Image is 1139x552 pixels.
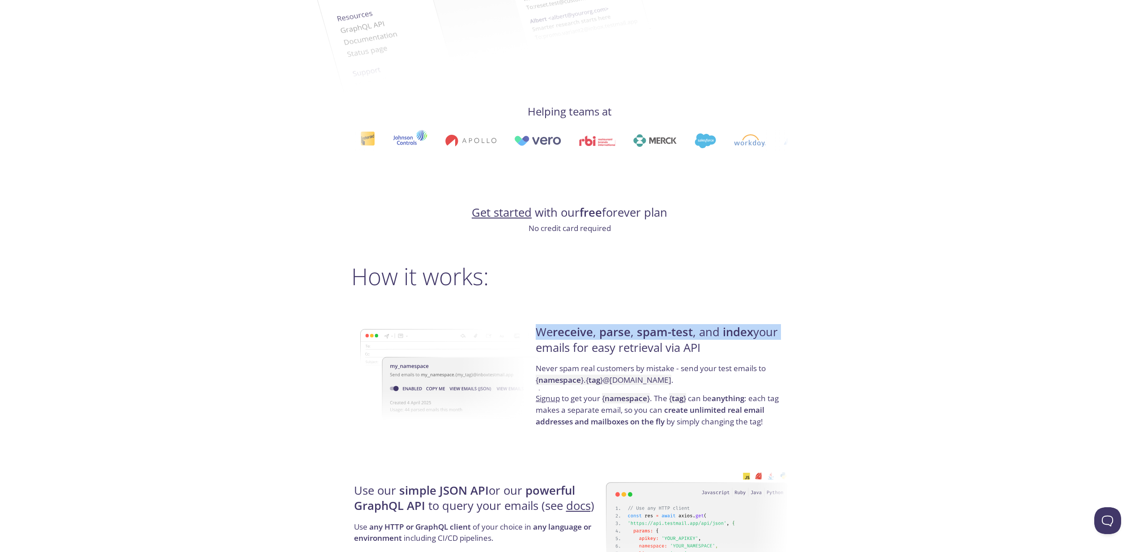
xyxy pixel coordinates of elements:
strong: tag [589,375,600,385]
img: namespace-image [360,304,542,445]
img: salesforce [695,133,716,148]
strong: anything [712,393,744,403]
strong: any HTTP or GraphQL client [369,522,471,532]
p: to get your . The can be : each tag makes a separate email, so you can by simply changing the tag! [536,393,785,427]
strong: powerful GraphQL API [354,483,575,513]
a: Get started [472,205,532,220]
h4: with our forever plan [351,205,788,220]
strong: create unlimited real email addresses and mailboxes on the fly [536,405,764,427]
strong: namespace [538,375,581,385]
strong: parse [599,324,631,340]
a: docs [566,498,591,513]
p: Use of your choice in including CI/CD pipelines. [354,521,603,551]
strong: free [580,205,602,220]
code: { } [602,393,650,403]
code: { } . { } @[DOMAIN_NAME] [536,375,671,385]
h4: Use our or our to query your emails (see ) [354,483,603,521]
img: rbi [579,136,615,146]
img: johnsoncontrols [393,130,427,151]
img: apollo [445,134,496,147]
strong: tag [672,393,683,403]
p: No credit card required [351,223,788,234]
h4: Helping teams at [351,104,788,119]
strong: receive [553,324,593,340]
img: workday [734,134,766,147]
a: Signup [536,393,560,403]
img: vero [514,136,562,146]
h4: We , , , and your emails for easy retrieval via API [536,325,785,363]
strong: namespace [605,393,647,403]
img: merck [633,134,677,147]
strong: index [723,324,753,340]
strong: spam-test [637,324,693,340]
iframe: Help Scout Beacon - Open [1094,507,1121,534]
p: Never spam real customers by mistake - send your test emails to . [536,363,785,393]
h2: How it works: [351,263,788,290]
strong: any language or environment [354,522,591,543]
code: { } [669,393,686,403]
strong: simple JSON API [399,483,489,498]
